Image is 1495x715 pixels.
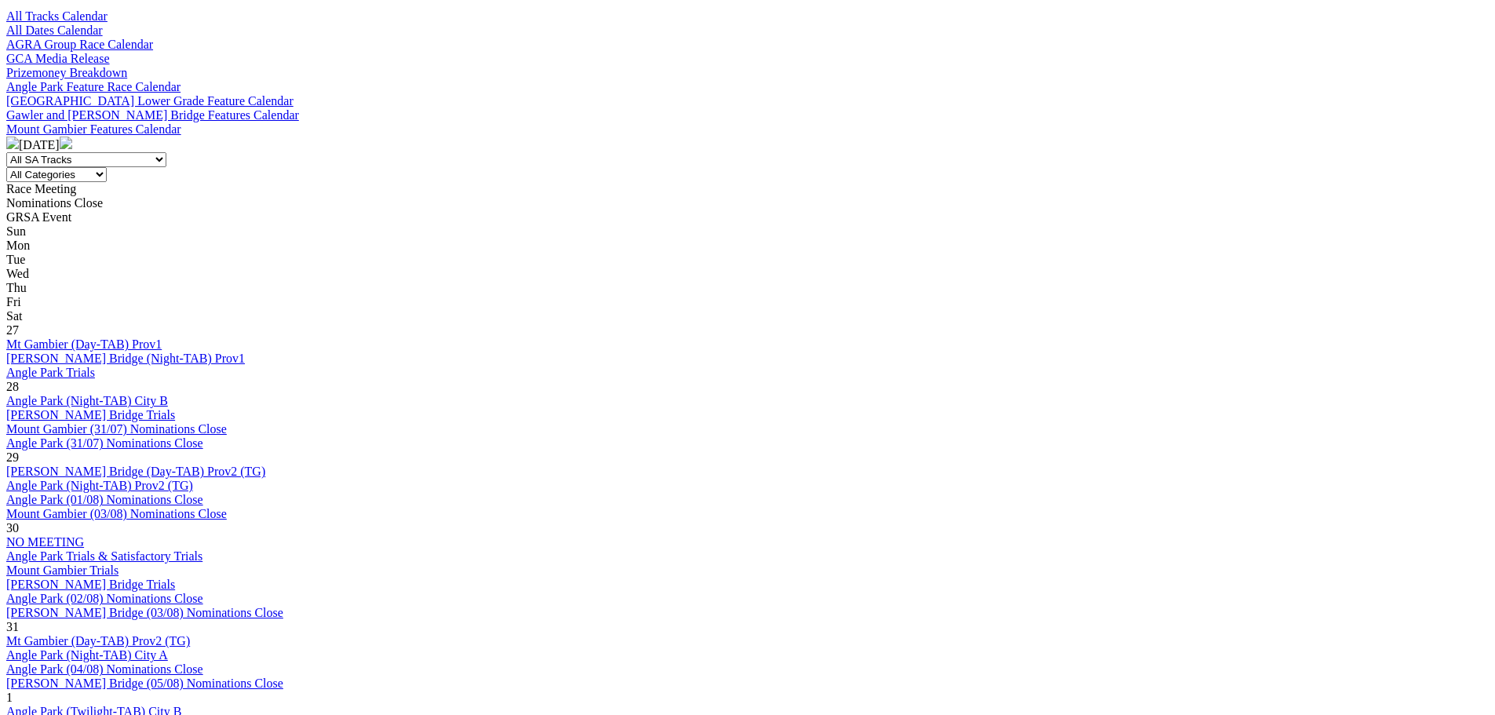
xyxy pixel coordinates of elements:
[6,309,1489,323] div: Sat
[6,137,19,149] img: chevron-left-pager-white.svg
[6,66,127,79] a: Prizemoney Breakdown
[6,80,180,93] a: Angle Park Feature Race Calendar
[6,592,203,605] a: Angle Park (02/08) Nominations Close
[6,451,19,464] span: 29
[6,182,1489,196] div: Race Meeting
[6,535,84,549] a: NO MEETING
[6,465,265,478] a: [PERSON_NAME] Bridge (Day-TAB) Prov2 (TG)
[6,677,283,690] a: [PERSON_NAME] Bridge (05/08) Nominations Close
[6,394,168,407] a: Angle Park (Night-TAB) City B
[6,648,168,662] a: Angle Park (Night-TAB) City A
[6,366,95,379] a: Angle Park Trials
[6,337,162,351] a: Mt Gambier (Day-TAB) Prov1
[6,352,245,365] a: [PERSON_NAME] Bridge (Night-TAB) Prov1
[6,549,202,563] a: Angle Park Trials & Satisfactory Trials
[6,94,294,108] a: [GEOGRAPHIC_DATA] Lower Grade Feature Calendar
[6,239,1489,253] div: Mon
[6,634,190,648] a: Mt Gambier (Day-TAB) Prov2 (TG)
[6,24,103,37] a: All Dates Calendar
[6,137,1489,152] div: [DATE]
[6,253,1489,267] div: Tue
[6,52,110,65] a: GCA Media Release
[6,620,19,633] span: 31
[6,521,19,534] span: 30
[6,479,193,492] a: Angle Park (Night-TAB) Prov2 (TG)
[6,380,19,393] span: 28
[6,408,175,421] a: [PERSON_NAME] Bridge Trials
[6,210,1489,224] div: GRSA Event
[6,691,13,704] span: 1
[6,122,181,136] a: Mount Gambier Features Calendar
[6,9,108,23] a: All Tracks Calendar
[6,323,19,337] span: 27
[6,281,1489,295] div: Thu
[6,38,153,51] a: AGRA Group Race Calendar
[60,137,72,149] img: chevron-right-pager-white.svg
[6,224,1489,239] div: Sun
[6,507,227,520] a: Mount Gambier (03/08) Nominations Close
[6,267,1489,281] div: Wed
[6,436,203,450] a: Angle Park (31/07) Nominations Close
[6,564,119,577] a: Mount Gambier Trials
[6,422,227,436] a: Mount Gambier (31/07) Nominations Close
[6,578,175,591] a: [PERSON_NAME] Bridge Trials
[6,295,1489,309] div: Fri
[6,493,203,506] a: Angle Park (01/08) Nominations Close
[6,196,1489,210] div: Nominations Close
[6,662,203,676] a: Angle Park (04/08) Nominations Close
[6,606,283,619] a: [PERSON_NAME] Bridge (03/08) Nominations Close
[6,108,299,122] a: Gawler and [PERSON_NAME] Bridge Features Calendar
